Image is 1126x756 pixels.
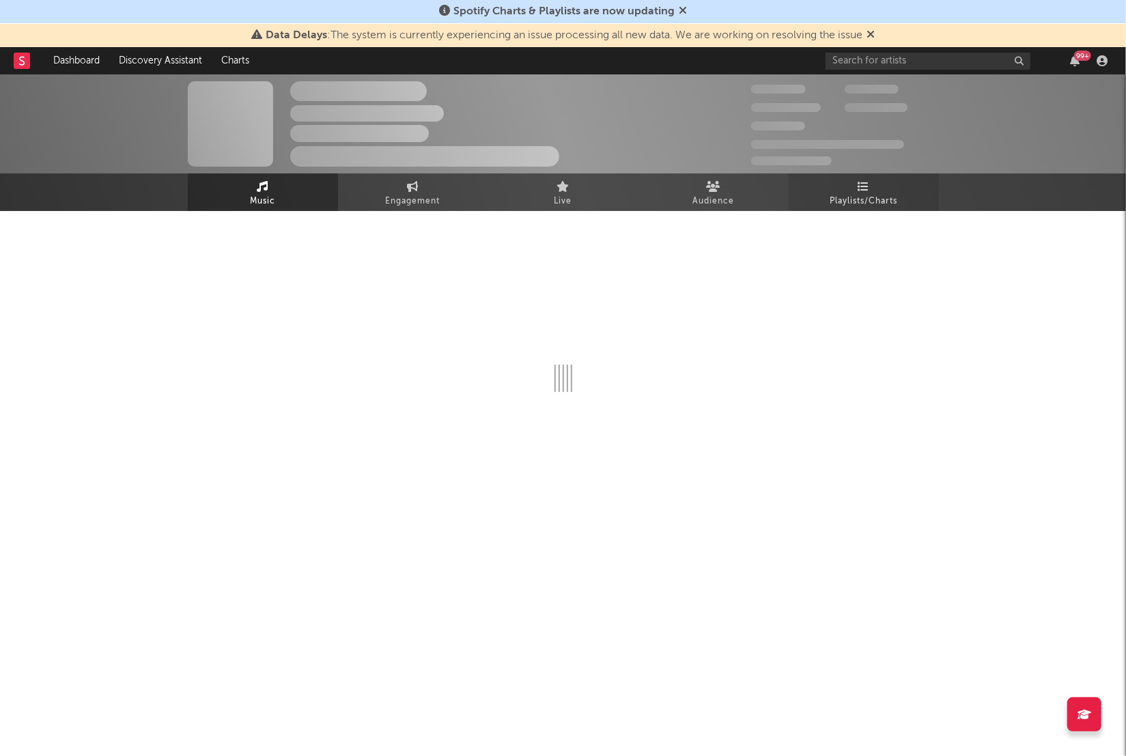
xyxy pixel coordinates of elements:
[751,103,821,112] span: 50,000,000
[830,193,897,210] span: Playlists/Charts
[453,6,675,17] span: Spotify Charts & Playlists are now updating
[751,122,805,130] span: 100,000
[751,156,832,165] span: Jump Score: 85.0
[867,30,875,41] span: Dismiss
[1074,51,1091,61] div: 99 +
[266,30,327,41] span: Data Delays
[679,6,687,17] span: Dismiss
[250,193,275,210] span: Music
[488,173,638,211] a: Live
[1070,55,1080,66] button: 99+
[751,85,806,94] span: 300,000
[386,193,440,210] span: Engagement
[188,173,338,211] a: Music
[338,173,488,211] a: Engagement
[692,193,734,210] span: Audience
[109,47,212,74] a: Discovery Assistant
[638,173,789,211] a: Audience
[44,47,109,74] a: Dashboard
[212,47,259,74] a: Charts
[266,30,862,41] span: : The system is currently experiencing an issue processing all new data. We are working on resolv...
[845,85,899,94] span: 100,000
[554,193,572,210] span: Live
[826,53,1030,70] input: Search for artists
[751,140,904,149] span: 50,000,000 Monthly Listeners
[845,103,907,112] span: 1,000,000
[789,173,939,211] a: Playlists/Charts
